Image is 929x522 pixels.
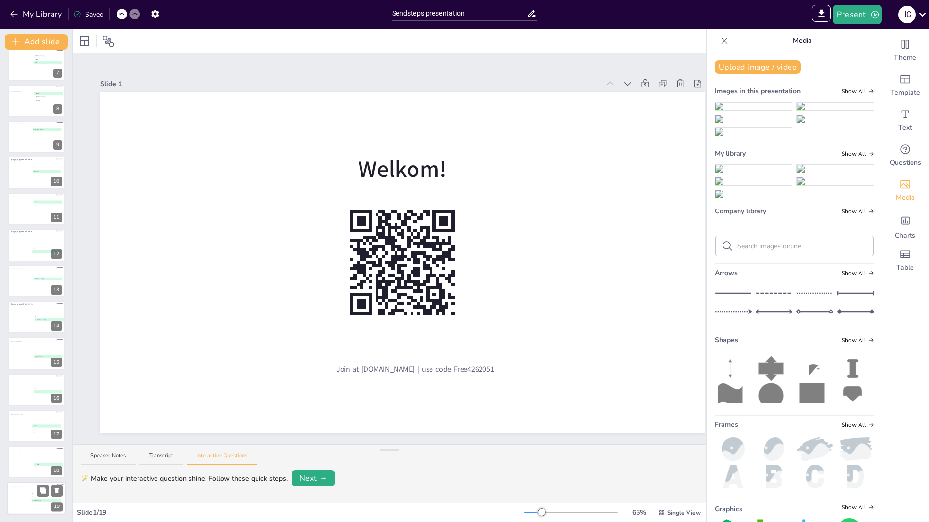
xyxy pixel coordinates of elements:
[34,275,61,276] span: .....
[34,350,62,351] span: .....
[882,173,929,208] div: Add images, graphics, shapes or video
[358,154,446,185] span: Welkom!
[7,482,66,515] div: 19
[35,463,63,465] span: Yvette
[35,316,36,317] span: B
[51,285,62,295] div: 13
[8,193,65,225] div: https://app.sendsteps.com/image/7b2877fe-6d/0ed7f19d-42e2-4ed3-b170-27cf9f5e1a61.png3f4484c0-2a/a...
[51,485,63,496] button: Delete Slide
[32,493,60,494] span: ....
[34,281,61,283] span: ......
[627,507,651,518] div: 65 %
[756,465,792,488] img: b.png
[715,465,752,488] img: a.png
[715,128,792,136] img: b11850bd-9957-4c18-baea-319dc036d8f6.png
[32,496,33,498] span: B
[715,103,792,110] img: ee270724-8473-42b3-8348-7f3255f31dac.png
[8,301,65,333] div: 14
[53,69,62,78] div: 7
[715,148,746,158] span: My library
[797,165,874,173] img: 60d4c348-b66e-40e3-b4e4-b395efd7ef79.jpeg
[715,60,801,74] button: Upload image / video
[100,79,600,89] div: Slide 1
[51,321,62,331] div: 14
[882,33,929,68] div: Change the overall theme
[32,499,60,501] span: [PERSON_NAME]
[842,504,874,511] span: Show all
[33,167,61,169] span: ....
[732,29,872,52] p: Media
[392,6,527,20] input: Insert title
[34,394,62,396] span: ....
[34,353,34,354] span: B
[35,313,63,314] span: .....
[35,99,63,101] span: Willeke
[33,251,60,253] span: Meryem
[35,460,63,461] span: ....
[837,465,874,488] img: d.png
[715,268,738,278] span: Arrows
[8,410,65,442] div: 17
[33,432,60,433] span: ....
[35,319,36,321] span: C
[33,170,34,172] span: C
[842,88,874,95] span: Show all
[715,177,792,185] img: ac7e7b34-9a6f-4ddb-b1a6-1d4e047ac0f9.jpeg
[8,48,65,80] div: 7
[896,193,915,203] span: Media
[34,391,62,392] span: Soraja
[33,126,34,127] span: A
[187,452,257,465] button: Interactive Questions
[842,208,874,215] span: Show all
[898,6,916,23] div: I C
[33,125,61,127] span: ....
[33,254,60,256] span: ......
[81,473,288,484] div: 🪄 Make your interactive question shine! Follow these quick steps.
[894,53,916,63] span: Theme
[33,164,61,165] span: ....
[34,350,34,351] span: A
[33,170,61,172] span: Kimberley
[5,34,68,50] button: Add slide
[53,140,62,150] div: 9
[882,68,929,103] div: Add ready made slides
[8,157,65,189] div: https://app.sendsteps.com/image/7b2877fe-6d/0ed7f19d-42e2-4ed3-b170-27cf9f5e1a61.png0f8e4dfd-59/b...
[32,496,60,498] span: ....
[715,206,766,216] span: Company library
[34,208,61,209] span: ......
[715,419,738,430] span: Frames
[51,177,62,186] div: 10
[77,34,92,49] div: Layout
[842,421,874,428] span: Show all
[34,391,34,393] span: B
[33,132,34,134] span: C
[34,59,61,60] span: Soraja
[812,5,831,24] span: Export to PowerPoint
[51,213,62,222] div: 11
[73,9,103,19] div: Saved
[11,158,34,161] span: Ask your question here...
[53,104,62,114] div: 8
[35,466,63,468] span: ....
[842,337,874,344] span: Show all
[34,353,62,354] span: ....
[7,6,66,22] button: My Library
[890,158,921,168] span: Questions
[8,121,65,153] div: https://app.sendsteps.com/image/7b2877fe-6d/0ed7f19d-42e2-4ed3-b170-27cf9f5e1a61.png4062245b-29/f...
[35,313,36,314] span: A
[715,115,792,123] img: 95e06acd-e4d9-47f2-b894-99e6565c8b5f.png
[8,337,65,369] div: 15
[11,230,34,233] span: Ask your question here...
